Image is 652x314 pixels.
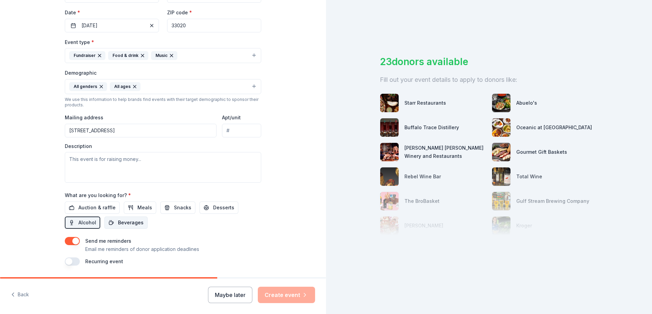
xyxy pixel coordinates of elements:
button: Back [11,288,29,302]
img: photo for Abuelo's [492,94,510,112]
button: Meals [124,201,156,214]
input: Enter a US address [65,124,217,137]
label: Apt/unit [222,114,241,121]
button: [DATE] [65,19,159,32]
img: photo for Oceanic at Pompano Beach [492,118,510,137]
div: Fill out your event details to apply to donors like: [380,74,598,85]
button: Auction & raffle [65,201,120,214]
span: Desserts [213,204,234,212]
div: Music [151,51,177,60]
div: Abuelo's [516,99,537,107]
label: Date [65,9,159,16]
button: Maybe later [208,287,252,303]
button: FundraiserFood & drinkMusic [65,48,261,63]
div: 23 donors available [380,55,598,69]
button: Alcohol [65,216,100,229]
label: Recurring event [85,258,123,264]
label: Mailing address [65,114,103,121]
label: ZIP code [167,9,192,16]
input: 12345 (U.S. only) [167,19,261,32]
label: Description [65,143,92,150]
div: Starr Restaurants [404,99,446,107]
div: All genders [69,82,107,91]
label: What are you looking for? [65,192,131,199]
div: We use this information to help brands find events with their target demographic to sponsor their... [65,97,261,108]
span: Beverages [118,219,144,227]
span: Meals [137,204,152,212]
div: Gourmet Gift Baskets [516,148,567,156]
img: photo for Starr Restaurants [380,94,399,112]
input: # [222,124,261,137]
p: Email me reminders of donor application deadlines [85,245,199,253]
div: Buffalo Trace Distillery [404,123,459,132]
span: Alcohol [78,219,96,227]
span: Snacks [174,204,191,212]
img: photo for Cooper's Hawk Winery and Restaurants [380,143,399,161]
button: All gendersAll ages [65,79,261,94]
button: Beverages [104,216,148,229]
div: All ages [110,82,140,91]
label: Demographic [65,70,97,76]
div: Fundraiser [69,51,105,60]
button: Desserts [199,201,238,214]
div: Oceanic at [GEOGRAPHIC_DATA] [516,123,592,132]
label: Send me reminders [85,238,131,244]
div: [PERSON_NAME] [PERSON_NAME] Winery and Restaurants [404,144,486,160]
img: photo for Gourmet Gift Baskets [492,143,510,161]
img: photo for Buffalo Trace Distillery [380,118,399,137]
div: Food & drink [108,51,148,60]
button: Snacks [160,201,195,214]
label: Event type [65,39,94,46]
span: Auction & raffle [78,204,116,212]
